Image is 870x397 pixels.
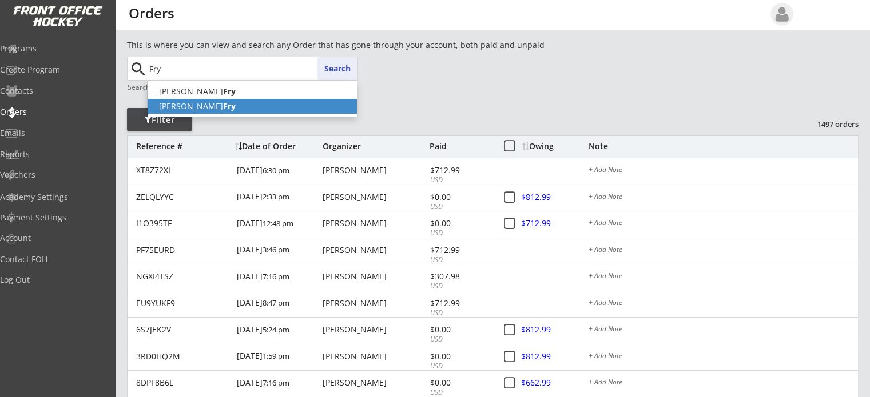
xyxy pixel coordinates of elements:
[323,246,427,254] div: [PERSON_NAME]
[129,60,148,78] button: search
[589,142,858,150] div: Note
[430,142,491,150] div: Paid
[430,166,491,174] div: $712.99
[521,326,587,334] div: $812.99
[127,114,192,126] div: Filter
[589,272,858,282] div: + Add Note
[430,193,491,201] div: $0.00
[136,142,229,150] div: Reference #
[323,193,427,201] div: [PERSON_NAME]
[589,166,858,175] div: + Add Note
[237,158,320,184] div: [DATE]
[430,326,491,334] div: $0.00
[430,246,491,254] div: $712.99
[237,185,320,211] div: [DATE]
[323,142,427,150] div: Organizer
[235,142,320,150] div: Date of Order
[521,193,587,201] div: $812.99
[127,39,610,51] div: This is where you can view and search any Order that has gone through your account, both paid and...
[237,211,320,237] div: [DATE]
[521,219,587,227] div: $712.99
[136,272,230,280] div: NGXI4TSZ
[323,272,427,280] div: [PERSON_NAME]
[323,299,427,307] div: [PERSON_NAME]
[589,299,858,308] div: + Add Note
[263,244,289,255] font: 3:46 pm
[148,99,357,114] p: [PERSON_NAME]
[589,352,858,362] div: + Add Note
[323,326,427,334] div: [PERSON_NAME]
[430,379,491,387] div: $0.00
[237,318,320,343] div: [DATE]
[323,219,427,227] div: [PERSON_NAME]
[263,298,289,308] font: 8:47 pm
[430,228,491,238] div: USD
[237,238,320,264] div: [DATE]
[263,271,289,282] font: 7:16 pm
[799,119,859,129] div: 1497 orders
[136,246,230,254] div: PF75EURD
[263,165,289,175] font: 6:30 pm
[263,351,289,361] font: 1:59 pm
[136,299,230,307] div: EU9YUKF9
[430,272,491,280] div: $307.98
[317,57,357,80] button: Search
[430,299,491,307] div: $712.99
[521,379,587,387] div: $662.99
[589,379,858,388] div: + Add Note
[521,352,587,360] div: $812.99
[430,362,491,371] div: USD
[263,378,289,388] font: 7:16 pm
[323,352,427,360] div: [PERSON_NAME]
[430,308,491,318] div: USD
[430,282,491,291] div: USD
[263,324,289,335] font: 5:24 pm
[237,371,320,396] div: [DATE]
[589,219,858,228] div: + Add Note
[589,193,858,202] div: + Add Note
[223,86,236,97] strong: Fry
[263,191,289,202] font: 2:33 pm
[237,291,320,317] div: [DATE]
[323,379,427,387] div: [PERSON_NAME]
[589,246,858,255] div: + Add Note
[148,84,357,99] p: [PERSON_NAME]
[136,166,230,174] div: XT8Z72XI
[430,352,491,360] div: $0.00
[589,326,858,335] div: + Add Note
[430,335,491,344] div: USD
[136,193,230,201] div: ZELQLYYC
[136,379,230,387] div: 8DPF8B6L
[237,344,320,370] div: [DATE]
[430,175,491,185] div: USD
[522,142,588,150] div: Owing
[237,264,320,290] div: [DATE]
[147,57,357,80] input: Start typing name...
[430,219,491,227] div: $0.00
[128,83,160,91] div: Search by
[430,202,491,212] div: USD
[223,101,236,111] strong: Fry
[430,255,491,265] div: USD
[136,219,230,227] div: I1O395TF
[136,352,230,360] div: 3RD0HQ2M
[136,326,230,334] div: 6S7JEK2V
[263,218,293,228] font: 12:48 pm
[323,166,427,174] div: [PERSON_NAME]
